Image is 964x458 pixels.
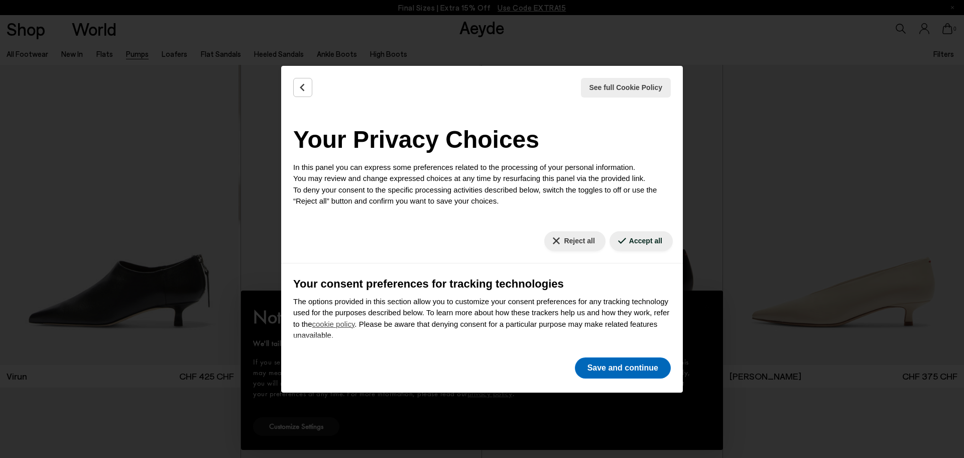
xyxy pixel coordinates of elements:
button: Reject all [544,231,605,251]
button: Back [293,78,312,97]
button: Save and continue [575,357,671,379]
p: In this panel you can express some preferences related to the processing of your personal informa... [293,162,671,207]
h3: Your consent preferences for tracking technologies [293,276,671,292]
a: cookie policy - link opens in a new tab [312,320,355,328]
p: The options provided in this section allow you to customize your consent preferences for any trac... [293,296,671,341]
h2: Your Privacy Choices [293,122,671,158]
button: Accept all [610,231,673,251]
button: See full Cookie Policy [581,78,671,98]
span: See full Cookie Policy [589,82,663,93]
